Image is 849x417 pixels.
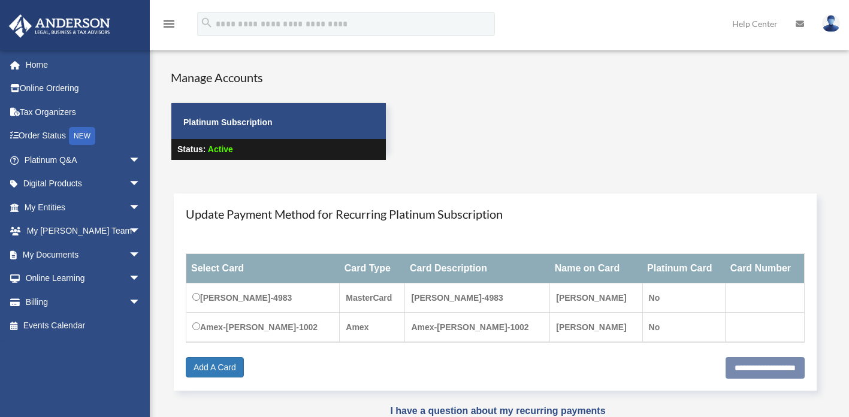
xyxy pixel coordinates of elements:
[162,21,176,31] a: menu
[129,267,153,291] span: arrow_drop_down
[8,267,159,291] a: Online Learningarrow_drop_down
[8,172,159,196] a: Digital Productsarrow_drop_down
[340,283,405,313] td: MasterCard
[405,254,550,283] th: Card Description
[8,148,159,172] a: Platinum Q&Aarrow_drop_down
[8,290,159,314] a: Billingarrow_drop_down
[642,283,726,313] td: No
[726,254,804,283] th: Card Number
[8,195,159,219] a: My Entitiesarrow_drop_down
[129,219,153,244] span: arrow_drop_down
[200,16,213,29] i: search
[186,254,340,283] th: Select Card
[642,313,726,343] td: No
[8,77,159,101] a: Online Ordering
[208,144,233,154] span: Active
[405,313,550,343] td: Amex-[PERSON_NAME]-1002
[822,15,840,32] img: User Pic
[129,243,153,267] span: arrow_drop_down
[390,406,605,416] a: I have a question about my recurring payments
[340,313,405,343] td: Amex
[550,313,642,343] td: [PERSON_NAME]
[186,357,244,377] a: Add A Card
[8,314,159,338] a: Events Calendar
[69,127,95,145] div: NEW
[550,283,642,313] td: [PERSON_NAME]
[186,206,805,222] h4: Update Payment Method for Recurring Platinum Subscription
[340,254,405,283] th: Card Type
[8,124,159,149] a: Order StatusNEW
[129,148,153,173] span: arrow_drop_down
[171,69,386,86] h4: Manage Accounts
[8,100,159,124] a: Tax Organizers
[550,254,642,283] th: Name on Card
[177,144,206,154] strong: Status:
[186,313,340,343] td: Amex-[PERSON_NAME]-1002
[8,219,159,243] a: My [PERSON_NAME] Teamarrow_drop_down
[129,172,153,197] span: arrow_drop_down
[186,283,340,313] td: [PERSON_NAME]-4983
[5,14,114,38] img: Anderson Advisors Platinum Portal
[183,117,273,127] strong: Platinum Subscription
[8,243,159,267] a: My Documentsarrow_drop_down
[405,283,550,313] td: [PERSON_NAME]-4983
[129,195,153,220] span: arrow_drop_down
[642,254,726,283] th: Platinum Card
[162,17,176,31] i: menu
[8,53,159,77] a: Home
[129,290,153,315] span: arrow_drop_down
